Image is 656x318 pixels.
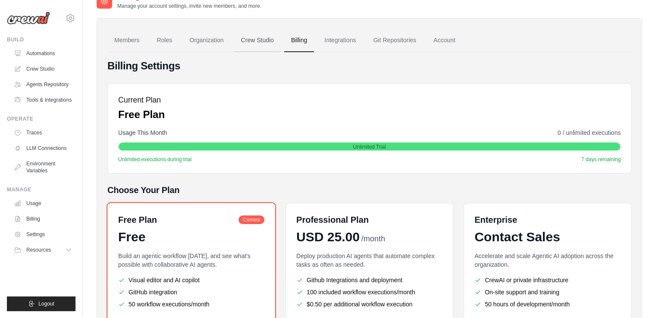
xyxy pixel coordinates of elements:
[474,276,621,284] li: CrewAI or private infrastructure
[118,214,157,226] h6: Free Plan
[296,300,443,309] li: $0.50 per additional workflow execution
[284,29,314,52] a: Billing
[7,186,75,193] div: Manage
[296,214,369,226] h6: Professional Plan
[317,29,363,52] a: Integrations
[361,233,385,245] span: /month
[474,300,621,309] li: 50 hours of development/month
[107,29,146,52] a: Members
[10,78,75,91] a: Agents Repository
[353,143,386,150] span: Unlimited Trial
[7,36,75,43] div: Build
[296,252,443,269] p: Deploy production AI agents that automate complex tasks as often as needed.
[427,29,462,52] a: Account
[581,156,621,163] span: 7 days remaining
[182,29,230,52] a: Organization
[10,126,75,140] a: Traces
[118,229,264,245] div: Free
[296,276,443,284] li: Github Integrations and deployment
[474,288,621,296] li: On-site support and training
[10,47,75,60] a: Automations
[7,296,75,311] button: Logout
[10,243,75,257] button: Resources
[118,288,264,296] li: GitHub integration
[10,157,75,178] a: Environment Variables
[118,300,264,309] li: 50 workflow executions/month
[10,93,75,107] a: Tools & Integrations
[7,12,50,25] img: Logo
[296,229,360,245] span: USD 25.00
[107,59,631,73] h4: Billing Settings
[26,246,51,253] span: Resources
[118,94,165,106] h5: Current Plan
[474,252,621,269] p: Accelerate and scale Agentic AI adoption across the organization.
[10,228,75,241] a: Settings
[296,288,443,296] li: 100 included workflow executions/month
[558,128,621,137] span: 0 / unlimited executions
[118,276,264,284] li: Visual editor and AI copilot
[118,252,264,269] p: Build an agentic workflow [DATE], and see what's possible with collaborative AI agents.
[107,184,631,196] h5: Choose Your Plan
[7,115,75,122] div: Operate
[474,214,621,226] h6: Enterprise
[10,141,75,155] a: LLM Connections
[366,29,423,52] a: Git Repositories
[38,300,54,307] span: Logout
[10,212,75,226] a: Billing
[234,29,281,52] a: Crew Studio
[10,62,75,76] a: Crew Studio
[118,128,167,137] span: Usage This Month
[239,215,264,224] span: Current
[118,156,191,163] span: Unlimited executions during trial
[474,229,621,245] div: Contact Sales
[10,196,75,210] a: Usage
[117,3,261,9] p: Manage your account settings, invite new members, and more.
[150,29,179,52] a: Roles
[118,108,165,122] p: Free Plan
